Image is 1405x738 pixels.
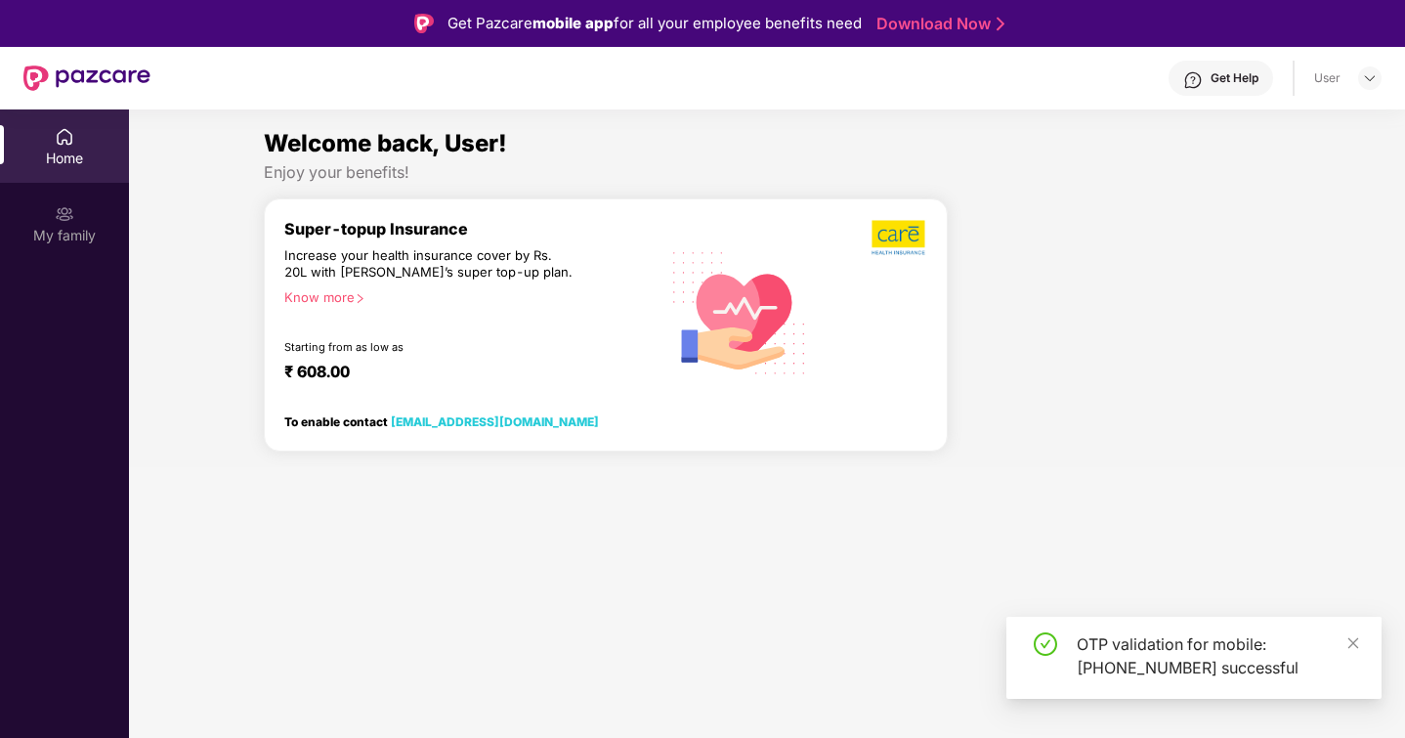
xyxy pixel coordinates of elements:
[284,289,648,303] div: Know more
[1034,632,1057,656] span: check-circle
[660,230,821,393] img: svg+xml;base64,PHN2ZyB4bWxucz0iaHR0cDovL3d3dy53My5vcmcvMjAwMC9zdmciIHhtbG5zOnhsaW5rPSJodHRwOi8vd3...
[1183,70,1203,90] img: svg+xml;base64,PHN2ZyBpZD0iSGVscC0zMngzMiIgeG1sbnM9Imh0dHA6Ly93d3cudzMub3JnLzIwMDAvc3ZnIiB3aWR0aD...
[414,14,434,33] img: Logo
[1314,70,1341,86] div: User
[284,340,576,354] div: Starting from as low as
[55,204,74,224] img: svg+xml;base64,PHN2ZyB3aWR0aD0iMjAiIGhlaWdodD0iMjAiIHZpZXdCb3g9IjAgMCAyMCAyMCIgZmlsbD0ibm9uZSIgeG...
[284,362,640,385] div: ₹ 608.00
[1346,636,1360,650] span: close
[876,14,999,34] a: Download Now
[284,247,575,282] div: Increase your health insurance cover by Rs. 20L with [PERSON_NAME]’s super top-up plan.
[55,127,74,147] img: svg+xml;base64,PHN2ZyBpZD0iSG9tZSIgeG1sbnM9Imh0dHA6Ly93d3cudzMub3JnLzIwMDAvc3ZnIiB3aWR0aD0iMjAiIG...
[264,129,507,157] span: Welcome back, User!
[1211,70,1258,86] div: Get Help
[872,219,927,256] img: b5dec4f62d2307b9de63beb79f102df3.png
[1362,70,1378,86] img: svg+xml;base64,PHN2ZyBpZD0iRHJvcGRvd24tMzJ4MzIiIHhtbG5zPSJodHRwOi8vd3d3LnczLm9yZy8yMDAwL3N2ZyIgd2...
[284,414,599,428] div: To enable contact
[447,12,862,35] div: Get Pazcare for all your employee benefits need
[391,414,599,429] a: [EMAIL_ADDRESS][DOMAIN_NAME]
[997,14,1004,34] img: Stroke
[284,219,660,239] div: Super-topup Insurance
[264,162,1271,183] div: Enjoy your benefits!
[532,14,614,32] strong: mobile app
[1077,632,1358,679] div: OTP validation for mobile: [PHONE_NUMBER] successful
[23,65,150,91] img: New Pazcare Logo
[355,293,365,304] span: right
